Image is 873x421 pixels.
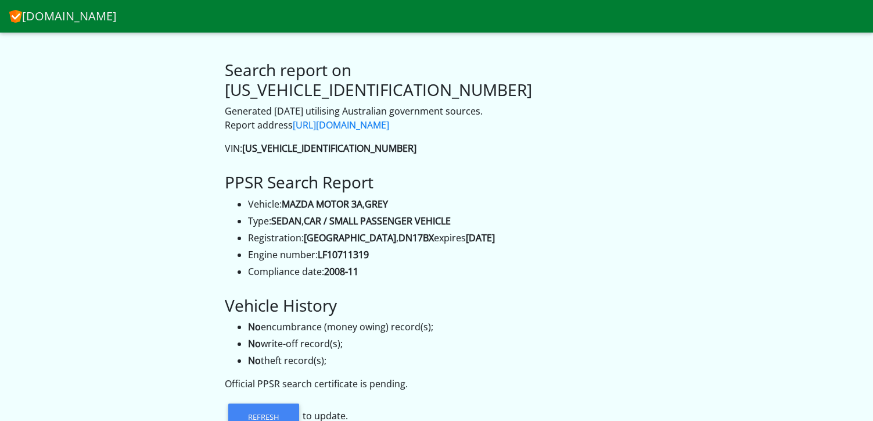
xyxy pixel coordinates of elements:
[225,104,649,132] p: Generated [DATE] utilising Australian government sources. Report address
[248,337,261,350] strong: No
[242,142,416,155] strong: [US_VEHICLE_IDENTIFICATION_NUMBER]
[324,265,358,278] strong: 2008-11
[293,119,389,131] a: [URL][DOMAIN_NAME]
[248,231,649,245] li: Registration: , expires
[9,5,117,28] a: [DOMAIN_NAME]
[318,248,369,261] strong: LF10711319
[365,198,388,211] strong: GREY
[9,8,22,23] img: CheckVIN.com.au logo
[248,320,649,334] li: encumbrance (money owing) record(s);
[248,354,649,368] li: theft record(s);
[248,354,261,367] strong: No
[225,377,649,391] p: Official PPSR search certificate is pending.
[248,320,261,333] strong: No
[225,173,649,192] h3: PPSR Search Report
[248,337,649,351] li: write-off record(s);
[225,141,649,155] p: VIN:
[398,231,434,244] strong: DN17BX
[282,198,362,211] strong: MAZDA MOTOR 3A
[466,231,495,244] strong: [DATE]
[248,248,649,262] li: Engine number:
[248,214,649,228] li: Type: ,
[248,265,649,279] li: Compliance date:
[304,215,451,227] strong: CAR / SMALL PASSENGER VEHICLE
[225,60,649,99] h3: Search report on [US_VEHICLE_IDENTIFICATION_NUMBER]
[271,215,301,227] strong: SEDAN
[225,296,649,316] h3: Vehicle History
[248,197,649,211] li: Vehicle: ,
[304,231,396,244] strong: [GEOGRAPHIC_DATA]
